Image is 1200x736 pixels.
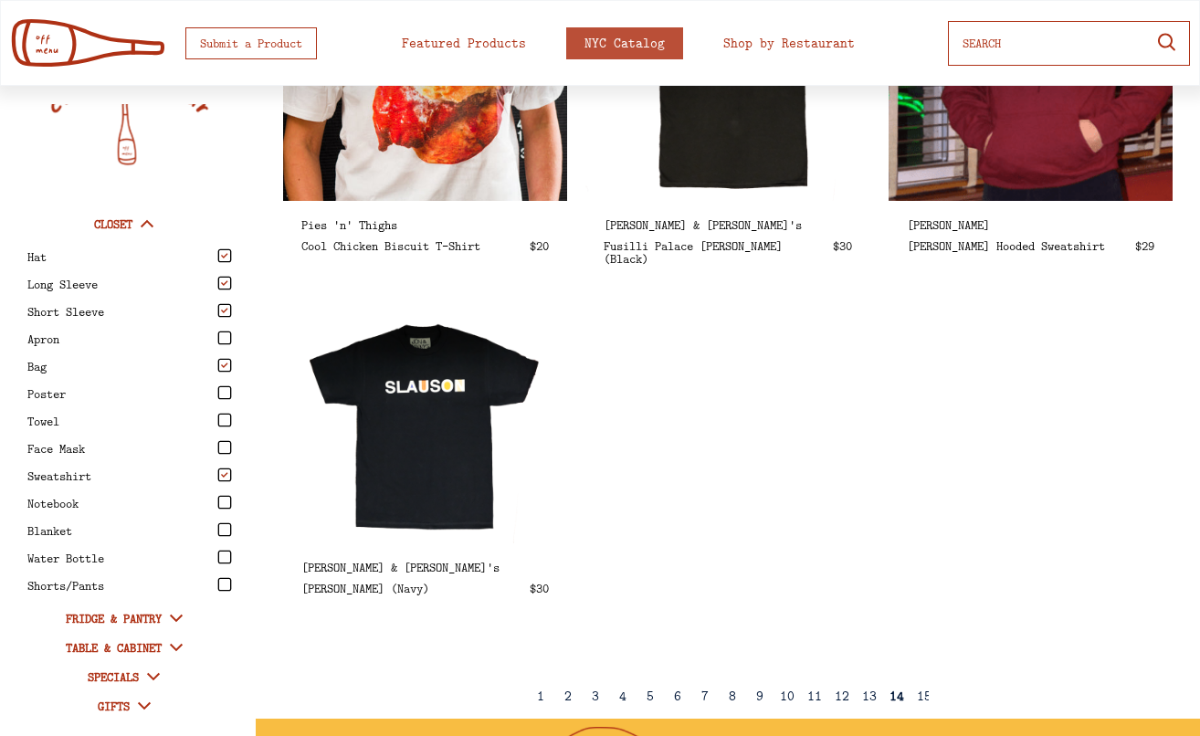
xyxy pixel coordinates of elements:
div: Fusilli Palace [PERSON_NAME] (Black) [604,239,805,265]
div: 3 [592,689,599,703]
div: 7 [701,689,709,703]
input: SEARCH [963,26,1140,59]
div: Cool Chicken Biscuit T-Shirt [301,239,502,252]
div: 13 [862,689,877,703]
strong: SPECIALS [88,668,139,685]
div: Slauson (Navy) [283,315,567,543]
div: Hat [27,250,214,263]
div: Shop by Restaurant [723,37,855,50]
div: Notebook [27,497,214,510]
div: [PERSON_NAME] & [PERSON_NAME]'s [604,218,851,231]
strong: CLOSET [94,216,132,232]
div: $30 [833,239,852,252]
div: 4 [619,689,626,703]
div: Long Sleeve [27,278,214,290]
div: Pies 'n' Thighs [301,218,549,231]
div: 14 [889,689,904,703]
div: Featured Products [402,37,526,50]
div: Bag [27,360,214,373]
button: Submit a Product [185,27,317,59]
div: 2 [564,689,572,703]
div: Blanket [27,524,214,537]
div: 5 [647,689,654,703]
div: Shorts/Pants [27,579,214,592]
div: Towel [27,415,214,427]
div: 10 [780,689,795,703]
div: 12 [835,689,849,703]
strong: TABLE & CABINET [66,639,162,656]
div: 9 [756,689,763,703]
strong: GIFTS [98,698,130,714]
div: Sweatshirt [27,469,214,482]
div: $30 [530,582,549,594]
div: Face Mask [27,442,214,455]
div: 15 [917,689,932,703]
div: 11 [807,689,822,703]
div: [PERSON_NAME] [907,218,1154,231]
div: Apron [27,332,214,345]
div: 1 [537,689,544,703]
div: $20 [530,239,549,252]
div: NYC Catalog [584,37,665,50]
strong: FRIDGE & PANTRY [66,610,162,626]
div: [PERSON_NAME] Hooded Sweatshirt [907,239,1108,252]
div: $29 [1135,239,1154,252]
div: [PERSON_NAME] (Navy) [301,582,502,594]
img: off menu [10,18,167,68]
div: 6 [674,689,681,703]
div: Poster [27,387,214,400]
div: Water Bottle [27,552,214,564]
div: 8 [729,689,736,703]
div: Short Sleeve [27,305,214,318]
div: [PERSON_NAME] & [PERSON_NAME]'s [301,561,549,573]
